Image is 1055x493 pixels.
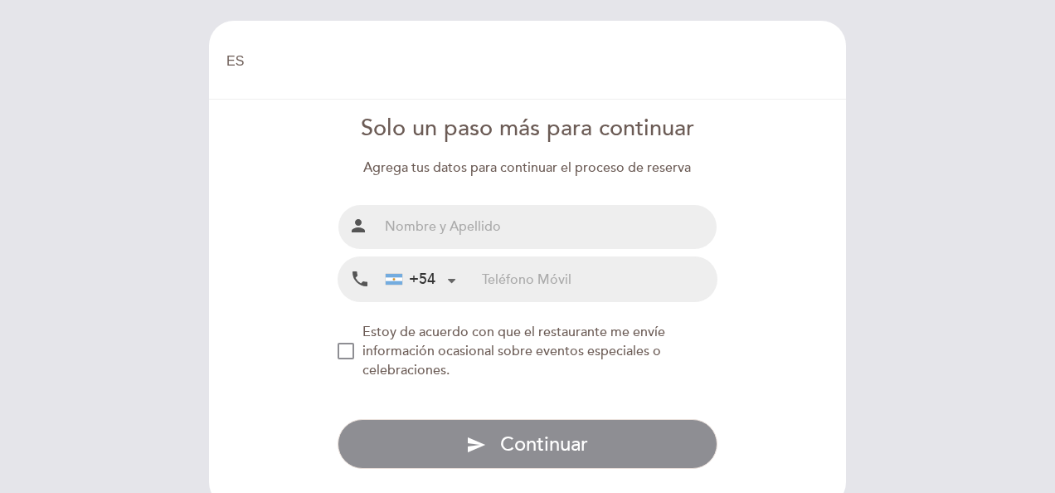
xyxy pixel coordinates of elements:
[362,324,665,378] span: Estoy de acuerdo con que el restaurante me envíe información ocasional sobre eventos especiales o...
[338,113,718,145] div: Solo un paso más para continuar
[338,323,718,380] md-checkbox: NEW_MODAL_AGREE_RESTAURANT_SEND_OCCASIONAL_INFO
[482,257,717,301] input: Teléfono Móvil
[350,269,370,290] i: local_phone
[338,419,718,469] button: send Continuar
[378,205,717,249] input: Nombre y Apellido
[500,432,588,456] span: Continuar
[348,216,368,236] i: person
[466,435,486,455] i: send
[386,269,435,290] div: +54
[379,258,462,300] div: Argentina: +54
[338,159,718,178] div: Agrega tus datos para continuar el proceso de reserva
